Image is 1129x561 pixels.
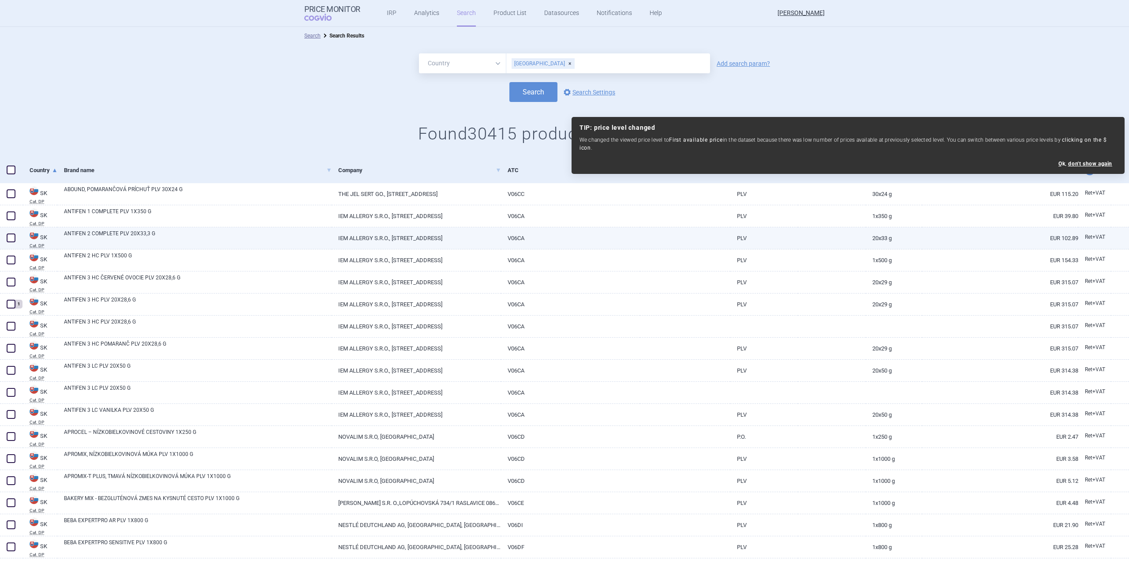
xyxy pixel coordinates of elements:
[1085,477,1105,483] span: Retail price with VAT
[866,183,922,205] a: 30x24 g
[1078,275,1111,288] a: Ret+VAT
[730,294,798,315] a: PLV
[30,464,57,469] abbr: Cat. DP — List of categorized dietetic foods, published by the Ministry of Health, Slovakia.
[30,508,57,513] abbr: Cat. DP — List of categorized dietetic foods, published by the Ministry of Health, Slovakia.
[332,183,501,205] a: THE JEL SERT GO., [STREET_ADDRESS]
[501,448,640,470] a: V06CD
[1078,385,1111,399] a: Ret+VAT
[501,183,640,205] a: V06CC
[23,362,57,380] a: SKSKCat. DP
[501,426,640,448] a: V06CD
[332,294,501,315] a: IEM ALLERGY S.R.O., [STREET_ADDRESS]
[332,514,501,536] a: NESTLÉ DEUTCHLAND AG, [GEOGRAPHIC_DATA], [GEOGRAPHIC_DATA]
[64,516,332,532] a: BEBA EXPERTPRO AR PLV 1X800 G
[501,536,640,558] a: V06DF
[23,318,57,336] a: SKSKCat. DP
[1085,543,1105,549] span: Retail price with VAT
[866,249,922,271] a: 1x500 g
[23,296,57,314] a: SKSKCat. DP
[730,536,798,558] a: PLV
[1085,212,1105,218] span: Retail price with VAT
[329,33,364,39] strong: Search Results
[922,360,1078,381] a: EUR 314.38
[730,492,798,514] a: PLV
[64,340,332,356] a: ANTIFEN 3 HC POMARANČ PLV 20X28,6 G
[866,360,922,381] a: 20x50 g
[64,274,332,290] a: ANTIFEN 3 HC ČERVENÉ OVOCIE PLV 20X28,6 G
[23,494,57,513] a: SKSKCat. DP
[23,384,57,403] a: SKSKCat. DP
[1078,474,1111,487] a: Ret+VAT
[30,297,38,305] img: Slovakia
[922,382,1078,403] a: EUR 314.38
[1078,253,1111,266] a: Ret+VAT
[866,470,922,492] a: 1x1000 g
[1078,363,1111,377] a: Ret+VAT
[922,514,1078,536] a: EUR 21.90
[30,252,38,261] img: Slovakia
[866,205,922,227] a: 1x350 g
[30,407,38,416] img: Slovakia
[30,244,57,248] abbr: Cat. DP — List of categorized dietetic foods, published by the Ministry of Health, Slovakia.
[1078,407,1111,421] a: Ret+VAT
[1085,300,1105,306] span: Retail price with VAT
[304,31,321,40] li: Search
[508,159,640,181] a: ATC
[501,492,640,514] a: V06CE
[922,426,1078,448] a: EUR 2.47
[501,360,640,381] a: V06CA
[1078,297,1111,310] a: Ret+VAT
[304,5,360,14] strong: Price Monitor
[30,341,38,350] img: Slovakia
[30,495,38,504] img: Slovakia
[64,252,332,267] a: ANTIFEN 2 HC PLV 1X500 G
[30,319,38,328] img: Slovakia
[23,472,57,491] a: SKSKCat. DP
[501,294,640,315] a: V06CA
[30,517,38,526] img: Slovakia
[1078,452,1111,465] a: Ret+VAT
[562,87,615,98] a: Search Settings
[64,296,332,312] a: ANTIFEN 3 HC PLV 20X28,6 G
[30,473,38,482] img: Slovakia
[30,230,38,239] img: Slovakia
[332,536,501,558] a: NESTLÉ DEUTCHLAND AG, [GEOGRAPHIC_DATA], [GEOGRAPHIC_DATA]
[332,227,501,249] a: IEM ALLERGY S.R.O., [STREET_ADDRESS]
[501,338,640,359] a: V06CA
[30,332,57,336] abbr: Cat. DP — List of categorized dietetic foods, published by the Ministry of Health, Slovakia.
[922,338,1078,359] a: EUR 315.07
[730,514,798,536] a: PLV
[30,200,57,204] abbr: Cat. DP — List of categorized dietetic foods, published by the Ministry of Health, Slovakia.
[64,159,332,181] a: Brand name
[30,222,57,226] abbr: Cat. DP — List of categorized dietetic foods, published by the Ministry of Health, Slovakia.
[332,470,501,492] a: NOVALIM S.R.O, [GEOGRAPHIC_DATA]
[866,338,922,359] a: 20x29 g
[1078,540,1111,553] a: Ret+VAT
[30,376,57,380] abbr: Cat. DP — List of categorized dietetic foods, published by the Ministry of Health, Slovakia.
[332,249,501,271] a: IEM ALLERGY S.R.O., [STREET_ADDRESS]
[866,492,922,514] a: 1x1000 g
[730,205,798,227] a: PLV
[501,470,640,492] a: V06CD
[23,406,57,425] a: SKSKCat. DP
[922,294,1078,315] a: EUR 315.07
[23,207,57,226] a: SKSKCat. DP
[1078,496,1111,509] a: Ret+VAT
[730,183,798,205] a: PLV
[332,382,501,403] a: IEM ALLERGY S.R.O., [STREET_ADDRESS]
[30,275,38,283] img: Slovakia
[30,288,57,292] abbr: Cat. DP — List of categorized dietetic foods, published by the Ministry of Health, Slovakia.
[866,271,922,293] a: 20x29 g
[23,252,57,270] a: SKSKCat. DP
[23,538,57,557] a: SKSKCat. DP
[30,553,57,557] abbr: Cat. DP — List of categorized dietetic foods, published by the Ministry of Health, Slovakia.
[23,516,57,535] a: SKSKCat. DP
[866,294,922,315] a: 20x29 g
[30,266,57,270] abbr: Cat. DP — List of categorized dietetic foods, published by the Ministry of Health, Slovakia.
[866,536,922,558] a: 1x800 g
[338,159,501,181] a: Company
[1058,161,1112,167] button: Ok, don't show again
[1078,187,1111,200] a: Ret+VAT
[30,354,57,358] abbr: Cat. DP — List of categorized dietetic foods, published by the Ministry of Health, Slovakia.
[866,448,922,470] a: 1x1000 g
